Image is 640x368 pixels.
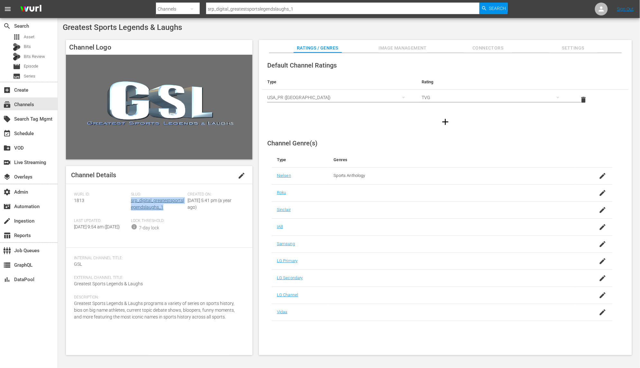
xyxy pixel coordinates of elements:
[24,63,38,69] span: Episode
[74,224,120,229] span: [DATE] 9:54 am ([DATE])
[416,74,571,90] th: Rating
[74,256,241,261] span: Internal Channel Title:
[580,96,588,104] span: delete
[66,40,252,55] h4: Channel Logo
[74,198,84,203] span: 1813
[13,43,21,51] div: Bits
[3,203,11,210] span: Automation
[277,190,286,195] a: Roku
[131,198,184,210] a: srp_digital_greatestsportslegendslaughs_1
[66,55,252,160] img: Greatest Sports Legends & Laughs
[489,3,506,14] span: Search
[549,44,598,52] span: Settings
[24,53,45,60] span: Bits Review
[267,88,411,106] div: USA_PR ([GEOGRAPHIC_DATA])
[15,2,46,17] img: ans4CAIJ8jUAAAAAAAAAAAAAAAAAAAAAAAAgQb4GAAAAAAAAAAAAAAAAAAAAAAAAJMjXAAAAAAAAAAAAAAAAAAAAAAAAgAT5G...
[13,33,21,41] span: Asset
[187,198,232,210] span: [DATE] 5:41 pm (a year ago)
[74,192,128,197] span: Wurl ID:
[3,276,11,283] span: DataPool
[277,173,291,178] a: Nielsen
[277,224,283,229] a: IAB
[277,292,298,297] a: LG Channel
[131,192,185,197] span: Slug:
[238,172,245,179] span: edit
[13,63,21,70] span: Episode
[3,261,11,269] span: GraphQL
[187,192,241,197] span: Created On:
[131,218,185,224] span: Lock Threshold:
[3,130,11,137] span: Schedule
[3,115,11,123] span: Search Tag Mgmt
[272,152,329,168] th: Type
[74,218,128,224] span: Last Updated:
[3,247,11,254] span: Job Queues
[74,262,82,267] span: GSL
[3,217,11,225] span: Ingestion
[329,152,575,168] th: Genres
[3,101,11,108] span: Channels
[3,159,11,166] span: Live Streaming
[277,241,295,246] a: Samsung
[464,44,512,52] span: Connectors
[4,5,12,13] span: menu
[3,232,11,239] span: Reports
[139,225,159,231] div: 7-day lock
[74,295,241,300] span: Description:
[234,168,249,183] button: edit
[262,74,629,110] table: simple table
[277,309,288,314] a: Vidaa
[24,43,31,50] span: Bits
[379,44,427,52] span: Image Management
[131,224,137,230] span: info
[24,34,34,40] span: Asset
[74,281,143,286] span: Greatest Sports Legends & Laughs
[3,86,11,94] span: Create
[3,144,11,152] span: VOD
[3,188,11,196] span: Admin
[277,258,297,263] a: LG Primary
[24,73,35,79] span: Series
[13,72,21,80] span: Series
[3,173,11,181] span: Overlays
[74,275,241,281] span: External Channel Title:
[267,139,317,147] span: Channel Genre(s)
[277,275,303,280] a: LG Secondary
[422,88,566,106] div: TVG
[576,92,591,107] button: delete
[71,171,116,179] span: Channel Details
[294,44,342,52] span: Ratings / Genres
[262,74,416,90] th: Type
[13,53,21,60] div: Bits Review
[617,6,634,12] a: Sign Out
[63,23,182,32] span: Greatest Sports Legends & Laughs
[267,61,337,69] span: Default Channel Ratings
[3,22,11,30] span: Search
[480,3,508,14] button: Search
[74,301,235,319] span: Greatest Sports Legends & Laughs programs a variety of series on sports history, bios on big name...
[277,207,291,212] a: Sinclair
